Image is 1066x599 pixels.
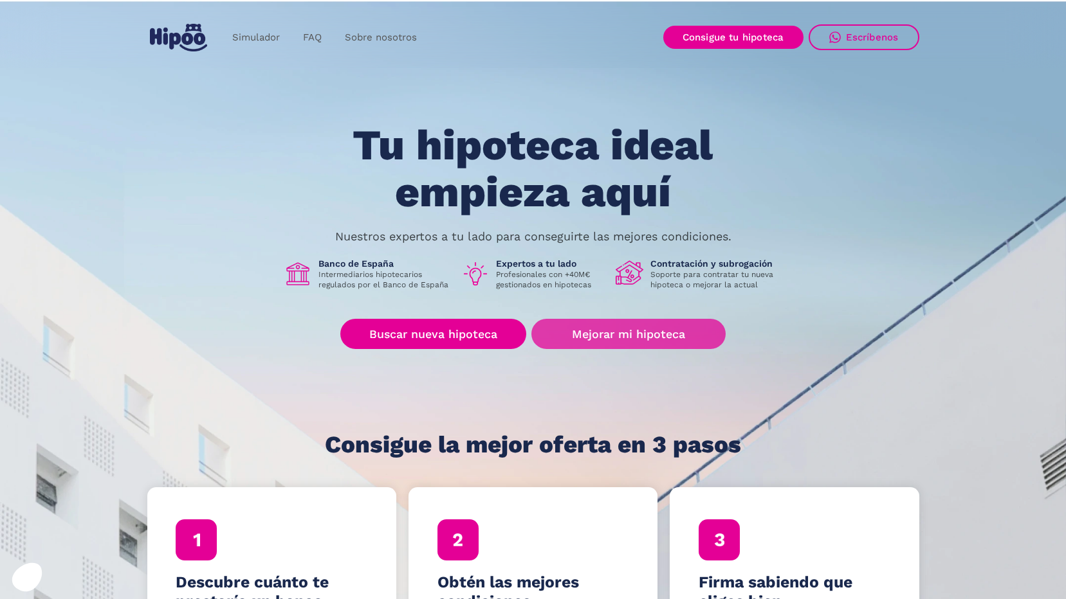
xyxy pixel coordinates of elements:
[318,258,451,269] h1: Banco de España
[340,319,526,349] a: Buscar nueva hipoteca
[325,432,741,458] h1: Consigue la mejor oferta en 3 pasos
[650,258,783,269] h1: Contratación y subrogación
[289,122,777,215] h1: Tu hipoteca ideal empieza aquí
[496,258,605,269] h1: Expertos a tu lado
[650,269,783,290] p: Soporte para contratar tu nueva hipoteca o mejorar la actual
[147,19,210,57] a: home
[221,25,291,50] a: Simulador
[318,269,451,290] p: Intermediarios hipotecarios regulados por el Banco de España
[496,269,605,290] p: Profesionales con +40M€ gestionados en hipotecas
[663,26,804,49] a: Consigue tu hipoteca
[809,24,919,50] a: Escríbenos
[531,319,725,349] a: Mejorar mi hipoteca
[333,25,428,50] a: Sobre nosotros
[846,31,899,43] div: Escríbenos
[335,231,731,242] p: Nuestros expertos a tu lado para conseguirte las mejores condiciones.
[291,25,333,50] a: FAQ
